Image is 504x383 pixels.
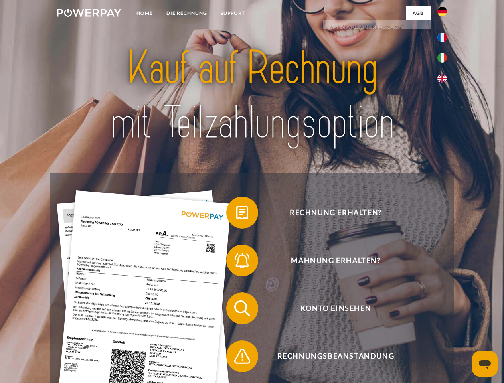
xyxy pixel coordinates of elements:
[57,9,121,17] img: logo-powerpay-white.svg
[323,20,431,34] a: AGB (Kauf auf Rechnung)
[437,33,447,42] img: fr
[130,6,160,20] a: Home
[232,203,252,223] img: qb_bill.svg
[160,6,214,20] a: DIE RECHNUNG
[437,74,447,83] img: en
[76,38,428,153] img: title-powerpay_de.svg
[238,197,433,229] span: Rechnung erhalten?
[238,292,433,324] span: Konto einsehen
[232,298,252,318] img: qb_search.svg
[437,53,447,63] img: it
[472,351,498,377] iframe: Schaltfläche zum Öffnen des Messaging-Fensters
[437,7,447,16] img: de
[238,245,433,276] span: Mahnung erhalten?
[226,292,434,324] button: Konto einsehen
[232,251,252,270] img: qb_bell.svg
[232,346,252,366] img: qb_warning.svg
[214,6,252,20] a: SUPPORT
[226,197,434,229] button: Rechnung erhalten?
[226,245,434,276] button: Mahnung erhalten?
[238,340,433,372] span: Rechnungsbeanstandung
[226,340,434,372] button: Rechnungsbeanstandung
[406,6,431,20] a: agb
